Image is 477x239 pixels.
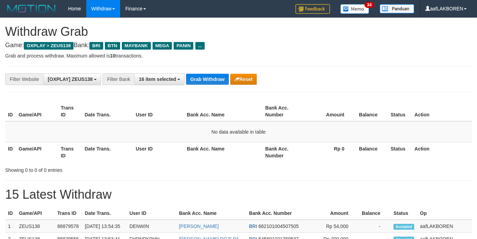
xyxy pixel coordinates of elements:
[312,207,359,220] th: Amount
[122,42,151,50] span: MAYBANK
[82,102,133,121] th: Date Trans.
[184,142,262,162] th: Bank Acc. Name
[103,73,134,85] div: Filter Bank
[5,102,16,121] th: ID
[89,42,103,50] span: BRI
[58,102,82,121] th: Trans ID
[24,42,74,50] span: OXPLAY > ZEUS138
[105,42,120,50] span: BTN
[359,207,391,220] th: Balance
[5,42,472,49] h4: Game: Bank:
[55,207,82,220] th: Trans ID
[305,142,355,162] th: Rp 0
[110,53,115,59] strong: 10
[16,207,55,220] th: Game/API
[388,102,412,121] th: Status
[380,4,414,13] img: panduan.png
[5,25,472,39] h1: Withdraw Grab
[174,42,193,50] span: PANIN
[82,207,127,220] th: Date Trans.
[133,142,184,162] th: User ID
[82,220,127,233] td: [DATE] 13:54:35
[364,2,374,8] span: 34
[412,142,472,162] th: Action
[249,224,257,229] span: BRI
[195,42,205,50] span: ...
[127,220,176,233] td: DENWIN
[393,224,414,230] span: Accepted
[5,142,16,162] th: ID
[5,73,43,85] div: Filter Website
[5,188,472,201] h1: 15 Latest Withdraw
[16,220,55,233] td: ZEUS138
[5,164,194,174] div: Showing 0 to 0 of 0 entries
[16,102,58,121] th: Game/API
[263,102,305,121] th: Bank Acc. Number
[82,142,133,162] th: Date Trans.
[246,207,313,220] th: Bank Acc. Number
[153,42,172,50] span: MEGA
[176,207,246,220] th: Bank Acc. Name
[139,76,176,82] span: 16 item selected
[355,142,388,162] th: Balance
[16,142,58,162] th: Game/API
[417,207,472,220] th: Op
[184,102,262,121] th: Bank Acc. Name
[5,207,16,220] th: ID
[230,74,257,85] button: Reset
[5,3,58,14] img: MOTION_logo.png
[391,207,417,220] th: Status
[312,220,359,233] td: Rp 54,000
[48,76,93,82] span: [OXPLAY] ZEUS138
[186,74,228,85] button: Grab Withdraw
[5,52,472,59] p: Grab and process withdraw. Maximum allowed is transactions.
[5,121,472,143] td: No data available in table
[43,73,101,85] button: [OXPLAY] ZEUS138
[417,220,472,233] td: aafLAKBOREN
[295,4,330,14] img: Feedback.jpg
[305,102,355,121] th: Amount
[340,4,369,14] img: Button%20Memo.svg
[412,102,472,121] th: Action
[55,220,82,233] td: 88879578
[127,207,176,220] th: User ID
[355,102,388,121] th: Balance
[179,224,218,229] a: [PERSON_NAME]
[133,102,184,121] th: User ID
[388,142,412,162] th: Status
[134,73,185,85] button: 16 item selected
[263,142,305,162] th: Bank Acc. Number
[58,142,82,162] th: Trans ID
[359,220,391,233] td: -
[5,220,16,233] td: 1
[259,224,299,229] span: Copy 662101004507505 to clipboard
